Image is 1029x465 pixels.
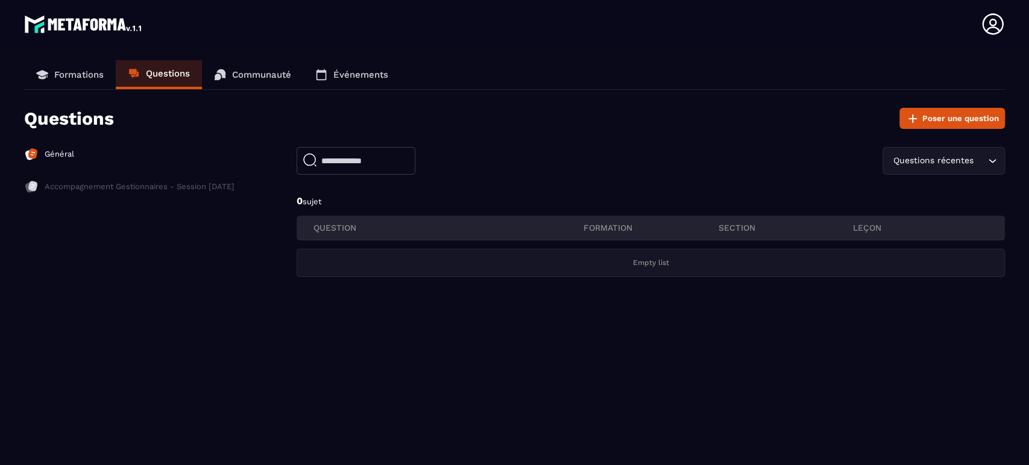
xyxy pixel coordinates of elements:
a: Communauté [202,60,303,89]
a: Événements [303,60,400,89]
input: Search for option [976,154,985,167]
p: section [718,222,853,233]
p: Questions [146,68,190,79]
div: Search for option [883,147,1005,175]
p: Général [45,149,74,160]
span: Questions récentes [890,154,976,167]
a: Questions [116,60,202,89]
p: leçon [853,222,988,233]
img: logo [24,12,143,36]
p: 0 [297,195,1005,208]
p: Formations [54,69,104,80]
span: sujet [303,197,321,206]
p: Accompagnement Gestionnaires - Session [DATE] [45,181,234,192]
p: FORMATION [584,222,719,233]
button: Poser une question [899,108,1005,129]
p: Empty list [633,258,669,267]
a: Formations [24,60,116,89]
img: formation-icon-inac.db86bb20.svg [24,179,39,194]
p: QUESTION [313,222,584,233]
p: Communauté [232,69,291,80]
p: Questions [24,108,114,129]
p: Événements [333,69,388,80]
img: formation-icon-active.2ea72e5a.svg [24,147,39,161]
